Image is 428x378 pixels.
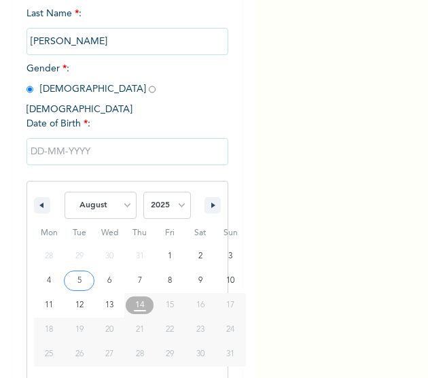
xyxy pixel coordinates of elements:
[166,342,174,366] span: 29
[34,342,65,366] button: 25
[155,293,185,317] button: 15
[47,269,51,293] span: 4
[228,244,232,269] span: 3
[124,317,155,342] button: 21
[34,317,65,342] button: 18
[196,342,204,366] span: 30
[77,269,82,293] span: 5
[26,138,229,165] input: DD-MM-YYYY
[166,293,174,317] span: 15
[64,293,94,317] button: 12
[34,269,65,293] button: 4
[135,293,145,317] span: 14
[136,342,144,366] span: 28
[124,222,155,244] span: Thu
[124,342,155,366] button: 28
[94,269,125,293] button: 6
[155,269,185,293] button: 8
[105,342,113,366] span: 27
[105,317,113,342] span: 20
[198,244,202,269] span: 2
[215,244,246,269] button: 3
[185,342,216,366] button: 30
[64,342,94,366] button: 26
[215,293,246,317] button: 17
[155,244,185,269] button: 1
[155,342,185,366] button: 29
[26,28,229,55] input: Enter your last name
[64,317,94,342] button: 19
[226,293,234,317] span: 17
[26,117,90,131] span: Date of Birth :
[215,222,246,244] span: Sun
[215,342,246,366] button: 31
[107,269,111,293] span: 6
[75,293,84,317] span: 12
[155,222,185,244] span: Fri
[75,342,84,366] span: 26
[75,317,84,342] span: 19
[124,269,155,293] button: 7
[226,269,234,293] span: 10
[124,293,155,317] button: 14
[45,342,53,366] span: 25
[105,293,113,317] span: 13
[26,9,229,46] span: Last Name :
[185,244,216,269] button: 2
[215,317,246,342] button: 24
[155,317,185,342] button: 22
[26,64,162,114] span: Gender : [DEMOGRAPHIC_DATA] [DEMOGRAPHIC_DATA]
[226,342,234,366] span: 31
[45,293,53,317] span: 11
[166,317,174,342] span: 22
[215,269,246,293] button: 10
[64,269,94,293] button: 5
[168,269,172,293] span: 8
[136,317,144,342] span: 21
[185,317,216,342] button: 23
[226,317,234,342] span: 24
[138,269,142,293] span: 7
[94,293,125,317] button: 13
[94,222,125,244] span: Wed
[198,269,202,293] span: 9
[45,317,53,342] span: 18
[168,244,172,269] span: 1
[196,317,204,342] span: 23
[94,317,125,342] button: 20
[185,293,216,317] button: 16
[64,222,94,244] span: Tue
[34,293,65,317] button: 11
[94,342,125,366] button: 27
[34,222,65,244] span: Mon
[185,222,216,244] span: Sat
[196,293,204,317] span: 16
[185,269,216,293] button: 9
